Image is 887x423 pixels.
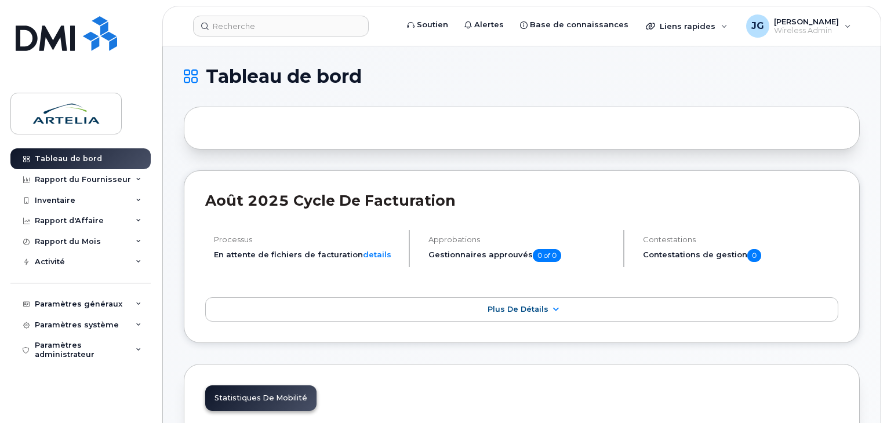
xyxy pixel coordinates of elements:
[533,249,561,262] span: 0 of 0
[488,305,548,313] span: Plus de détails
[206,68,362,85] span: Tableau de bord
[428,249,613,262] h5: Gestionnaires approuvés
[643,235,838,244] h4: Contestations
[205,192,838,209] h2: août 2025 Cycle de facturation
[214,235,399,244] h4: Processus
[428,235,613,244] h4: Approbations
[214,249,399,260] li: En attente de fichiers de facturation
[747,249,761,262] span: 0
[643,249,838,262] h5: Contestations de gestion
[363,250,391,259] a: details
